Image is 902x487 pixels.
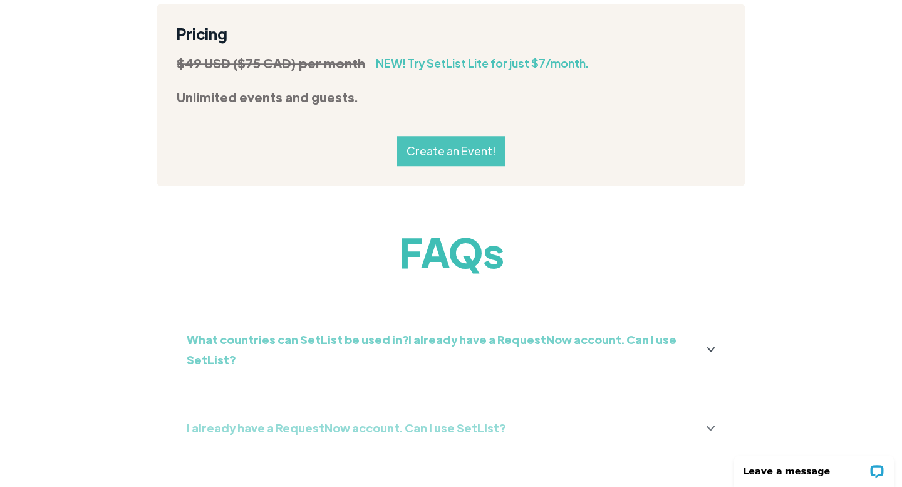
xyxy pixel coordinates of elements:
strong: Pricing [177,24,227,43]
strong: What countries can SetList be used in?I already have a RequestNow account. Can I use SetList? [187,332,676,367]
strong: I already have a RequestNow account. Can I use SetList? [187,421,505,436]
strong: Unlimited events and guests. [177,89,358,105]
h1: FAQs [157,226,745,276]
strong: $49 USD ($75 CAD) per month [177,55,365,71]
div: NEW! Try SetList Lite for just $7/month. [376,54,589,73]
iframe: LiveChat chat widget [726,448,902,487]
img: dropdown icon [707,347,715,352]
img: down arrow [707,426,715,431]
a: Create an Event! [397,136,505,166]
